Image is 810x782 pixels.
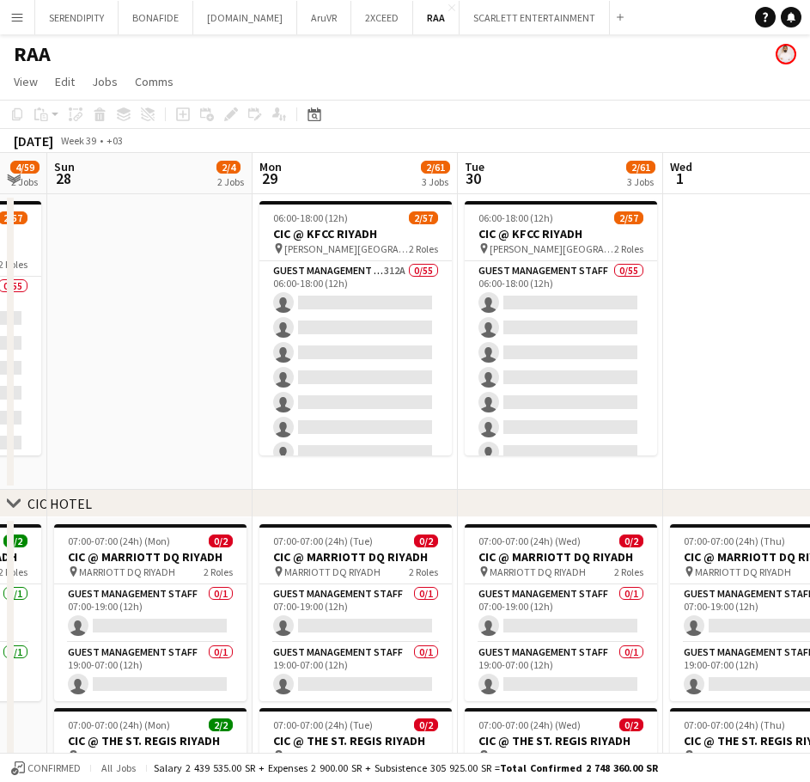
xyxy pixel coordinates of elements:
span: Edit [55,74,75,89]
button: 2XCEED [351,1,413,34]
span: Confirmed [27,762,81,774]
button: RAA [413,1,460,34]
div: +03 [107,134,123,147]
a: View [7,70,45,93]
button: AruVR [297,1,351,34]
div: Salary 2 439 535.00 SR + Expenses 2 900.00 SR + Subsistence 305 925.00 SR = [154,761,658,774]
div: [DATE] [14,132,53,150]
button: SCARLETT ENTERTAINMENT [460,1,610,34]
div: CIC HOTEL [27,495,92,512]
span: All jobs [98,761,139,774]
span: Comms [135,74,174,89]
a: Jobs [85,70,125,93]
button: SERENDIPITY [35,1,119,34]
button: [DOMAIN_NAME] [193,1,297,34]
span: Week 39 [57,134,100,147]
app-user-avatar: Obada Ghali [776,44,796,64]
button: Confirmed [9,759,83,778]
a: Comms [128,70,180,93]
span: Jobs [92,74,118,89]
span: Total Confirmed 2 748 360.00 SR [500,761,658,774]
button: BONAFIDE [119,1,193,34]
span: View [14,74,38,89]
h1: RAA [14,41,51,67]
a: Edit [48,70,82,93]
